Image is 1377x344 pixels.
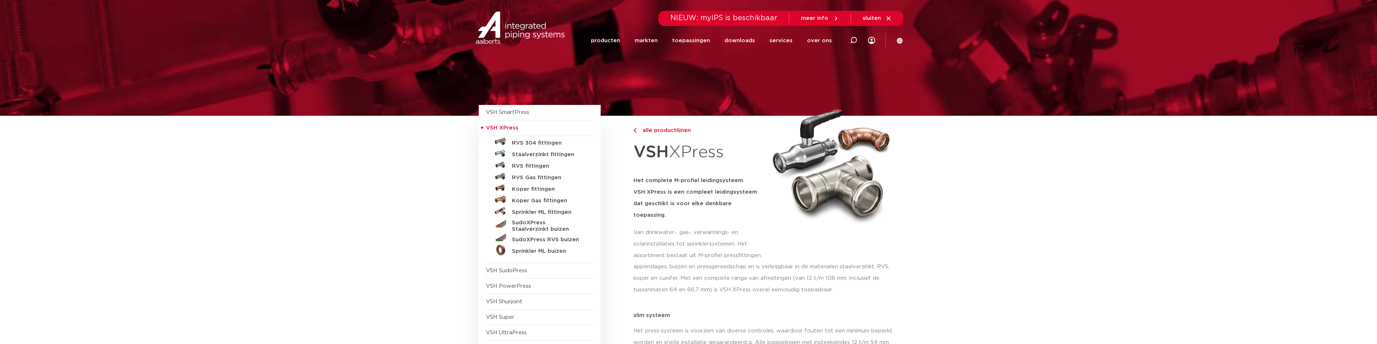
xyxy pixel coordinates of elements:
h1: XPress [633,138,764,166]
p: slim systeem [633,313,899,318]
h5: SudoXPress RVS buizen [512,237,583,243]
a: RVS fittingen [486,159,593,171]
a: downloads [724,27,755,54]
a: toepassingen [672,27,710,54]
a: VSH SmartPress [486,110,529,115]
a: VSH Shurjoint [486,299,522,304]
a: Koper fittingen [486,182,593,194]
a: markten [635,27,658,54]
a: over ons [807,27,832,54]
h5: Koper fittingen [512,186,583,193]
span: meer info [801,16,828,21]
h5: Staalverzinkt fittingen [512,151,583,158]
a: services [769,27,793,54]
a: RVS 304 fittingen [486,136,593,147]
a: VSH Super [486,314,514,320]
nav: Menu [591,27,832,54]
h5: SudoXPress Staalverzinkt buizen [512,220,583,233]
img: chevron-right.svg [633,128,636,133]
span: alle productlijnen [638,128,691,133]
a: Sprinkler ML fittingen [486,205,593,217]
p: appendages, buizen en pressgereedschap en is verkrijgbaar in de materialen staalverzinkt, RVS, ko... [633,261,899,296]
strong: VSH [633,144,669,160]
a: producten [591,27,620,54]
a: SudoXPress Staalverzinkt buizen [486,217,593,233]
a: VSH SudoPress [486,268,527,273]
a: VSH UltraPress [486,330,527,335]
h5: RVS Gas fittingen [512,175,583,181]
h5: Sprinkler ML fittingen [512,209,583,216]
a: RVS Gas fittingen [486,171,593,182]
a: Staalverzinkt fittingen [486,147,593,159]
a: Sprinkler ML buizen [486,244,593,256]
a: meer info [801,15,839,22]
span: NIEUW: myIPS is beschikbaar [670,14,777,22]
a: VSH PowerPress [486,283,531,289]
h5: Koper Gas fittingen [512,198,583,204]
p: Van drinkwater-, gas-, verwarmings- en solarinstallaties tot sprinklersystemen. Het assortiment b... [633,227,764,261]
span: VSH XPress [486,125,518,131]
a: sluiten [863,15,892,22]
a: Koper Gas fittingen [486,194,593,205]
h5: Sprinkler ML buizen [512,248,583,255]
a: SudoXPress RVS buizen [486,233,593,244]
h5: Het complete M-profiel leidingsysteem VSH XPress is een compleet leidingsysteem dat geschikt is v... [633,175,764,221]
span: sluiten [863,16,881,21]
h5: RVS 304 fittingen [512,140,583,146]
a: alle productlijnen [633,126,764,135]
h5: RVS fittingen [512,163,583,169]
